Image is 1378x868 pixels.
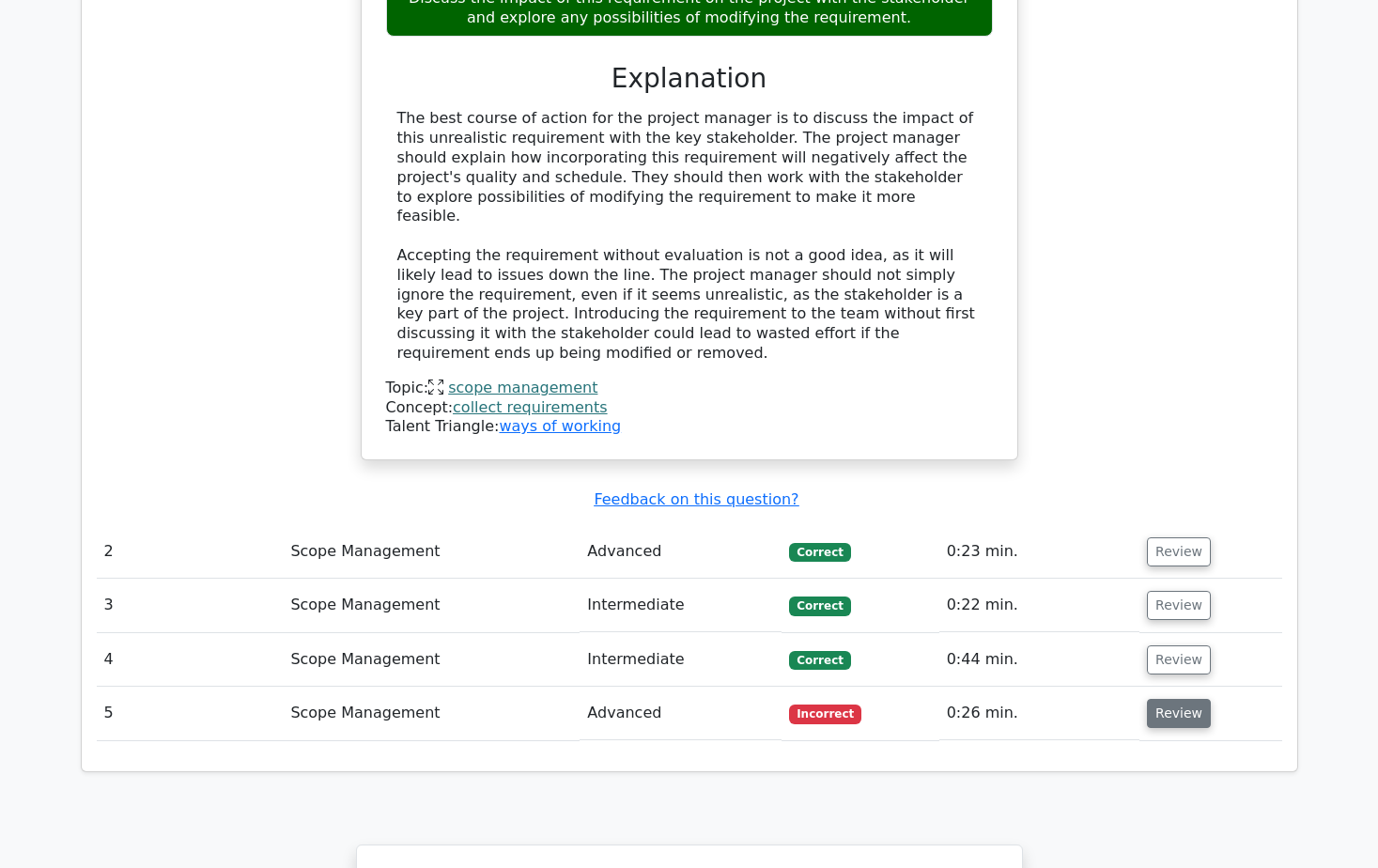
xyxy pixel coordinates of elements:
[594,490,798,508] a: Feedback on this question?
[789,543,850,562] span: Correct
[580,687,782,740] td: Advanced
[97,579,284,632] td: 3
[386,398,993,418] div: Concept:
[939,525,1139,579] td: 0:23 min.
[386,379,993,437] div: Talent Triangle:
[397,109,982,363] div: The best course of action for the project manager is to discuss the impact of this unrealistic re...
[1147,699,1211,728] button: Review
[397,63,982,95] h3: Explanation
[789,597,850,615] span: Correct
[580,579,782,632] td: Intermediate
[939,633,1139,687] td: 0:44 min.
[1147,591,1211,620] button: Review
[97,633,284,687] td: 4
[283,633,580,687] td: Scope Management
[448,379,597,396] a: scope management
[386,379,993,398] div: Topic:
[789,705,861,723] span: Incorrect
[283,687,580,740] td: Scope Management
[499,417,621,435] a: ways of working
[283,525,580,579] td: Scope Management
[1147,645,1211,674] button: Review
[580,525,782,579] td: Advanced
[1147,537,1211,566] button: Review
[789,651,850,670] span: Correct
[580,633,782,687] td: Intermediate
[453,398,608,416] a: collect requirements
[97,687,284,740] td: 5
[97,525,284,579] td: 2
[939,579,1139,632] td: 0:22 min.
[939,687,1139,740] td: 0:26 min.
[283,579,580,632] td: Scope Management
